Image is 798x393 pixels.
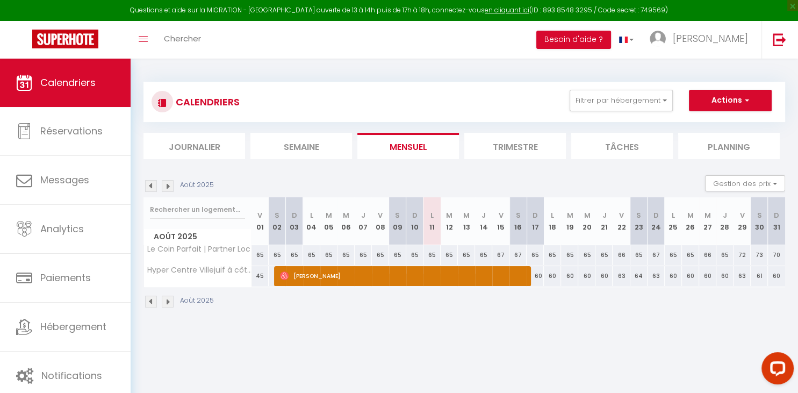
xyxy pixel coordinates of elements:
[630,266,648,286] div: 64
[751,197,768,245] th: 30
[630,245,648,265] div: 65
[613,266,630,286] div: 63
[355,197,372,245] th: 07
[280,266,527,286] span: [PERSON_NAME]
[275,210,279,220] abbr: S
[561,245,578,265] div: 65
[475,197,492,245] th: 14
[636,210,641,220] abbr: S
[463,210,470,220] abbr: M
[739,210,744,220] abbr: V
[372,197,389,245] th: 08
[699,245,716,265] div: 66
[551,210,554,220] abbr: L
[682,245,699,265] div: 65
[665,245,682,265] div: 65
[751,245,768,265] div: 73
[180,296,214,306] p: Août 2025
[595,266,613,286] div: 60
[406,245,423,265] div: 65
[32,30,98,48] img: Super Booking
[423,245,441,265] div: 65
[699,197,716,245] th: 27
[723,210,727,220] abbr: J
[40,76,96,89] span: Calendriers
[704,210,711,220] abbr: M
[269,197,286,245] th: 02
[164,33,201,44] span: Chercher
[303,245,320,265] div: 65
[320,197,337,245] th: 05
[734,266,751,286] div: 63
[509,245,527,265] div: 67
[648,266,665,286] div: 63
[578,197,595,245] th: 20
[571,133,673,159] li: Tâches
[682,266,699,286] div: 60
[566,210,573,220] abbr: M
[648,197,665,245] th: 24
[642,21,761,59] a: ... [PERSON_NAME]
[423,197,441,245] th: 11
[602,210,606,220] abbr: J
[561,197,578,245] th: 19
[753,348,798,393] iframe: LiveChat chat widget
[378,210,383,220] abbr: V
[286,197,303,245] th: 03
[672,210,675,220] abbr: L
[699,266,716,286] div: 60
[768,245,785,265] div: 70
[705,175,785,191] button: Gestion des prix
[673,32,748,45] span: [PERSON_NAME]
[143,133,245,159] li: Journalier
[41,369,102,382] span: Notifications
[533,210,538,220] abbr: D
[619,210,624,220] abbr: V
[516,210,521,220] abbr: S
[509,197,527,245] th: 16
[570,90,673,111] button: Filtrer par hébergement
[665,197,682,245] th: 25
[251,245,269,265] div: 65
[595,245,613,265] div: 65
[458,197,475,245] th: 13
[561,266,578,286] div: 60
[653,210,659,220] abbr: D
[665,266,682,286] div: 60
[173,90,240,114] h3: CALENDRIERS
[485,5,529,15] a: en cliquant ici
[389,245,406,265] div: 65
[40,271,91,284] span: Paiements
[481,210,486,220] abbr: J
[716,197,734,245] th: 28
[286,245,303,265] div: 65
[768,266,785,286] div: 60
[492,245,509,265] div: 67
[492,197,509,245] th: 15
[343,210,349,220] abbr: M
[269,245,286,265] div: 65
[310,210,313,220] abbr: L
[578,266,595,286] div: 60
[734,197,751,245] th: 29
[40,173,89,187] span: Messages
[527,245,544,265] div: 65
[355,245,372,265] div: 65
[146,245,250,253] span: Le Coin Parfait | Partner Loc
[412,210,418,220] abbr: D
[544,245,561,265] div: 65
[251,197,269,245] th: 01
[527,266,544,286] div: 60
[578,245,595,265] div: 65
[584,210,590,220] abbr: M
[757,210,761,220] abbr: S
[544,266,561,286] div: 60
[751,266,768,286] div: 61
[613,197,630,245] th: 22
[357,133,459,159] li: Mensuel
[774,210,779,220] abbr: D
[430,210,434,220] abbr: L
[446,210,452,220] abbr: M
[527,197,544,245] th: 17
